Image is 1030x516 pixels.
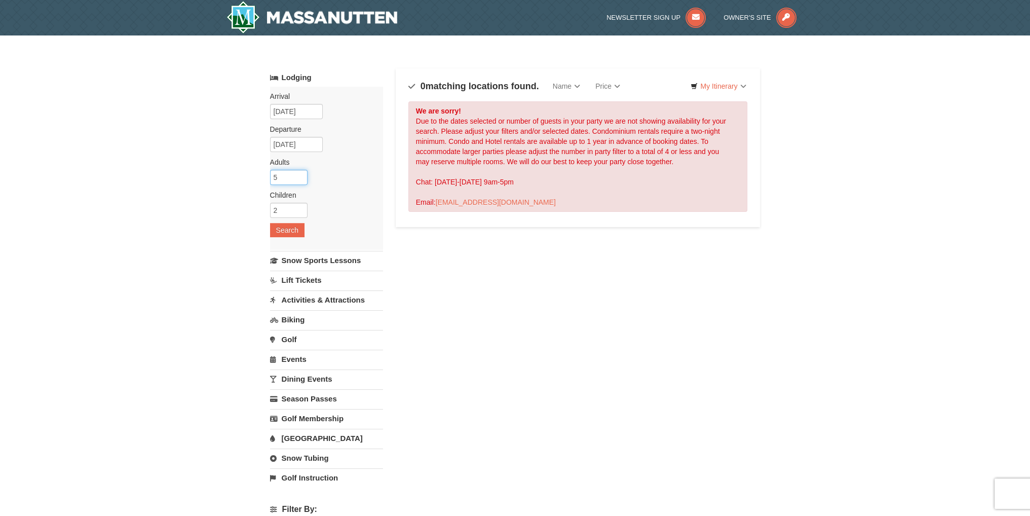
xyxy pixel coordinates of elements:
[270,271,383,289] a: Lift Tickets
[270,389,383,408] a: Season Passes
[723,14,796,21] a: Owner's Site
[606,14,680,21] span: Newsletter Sign Up
[270,124,375,134] label: Departure
[270,91,375,101] label: Arrival
[408,101,748,212] div: Due to the dates selected or number of guests in your party we are not showing availability for y...
[270,190,375,200] label: Children
[606,14,706,21] a: Newsletter Sign Up
[684,79,752,94] a: My Itinerary
[270,223,304,237] button: Search
[226,1,398,33] img: Massanutten Resort Logo
[270,370,383,388] a: Dining Events
[270,350,383,368] a: Events
[270,290,383,309] a: Activities & Attractions
[421,81,426,91] span: 0
[270,468,383,487] a: Golf Instruction
[270,310,383,329] a: Biking
[270,429,383,448] a: [GEOGRAPHIC_DATA]
[545,76,588,96] a: Name
[723,14,771,21] span: Owner's Site
[436,198,556,206] a: [EMAIL_ADDRESS][DOMAIN_NAME]
[270,409,383,428] a: Golf Membership
[270,330,383,349] a: Golf
[588,76,628,96] a: Price
[226,1,398,33] a: Massanutten Resort
[270,251,383,270] a: Snow Sports Lessons
[270,449,383,467] a: Snow Tubing
[270,157,375,167] label: Adults
[416,107,461,115] strong: We are sorry!
[270,68,383,87] a: Lodging
[270,505,383,514] h4: Filter By:
[408,81,539,91] h4: matching locations found.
